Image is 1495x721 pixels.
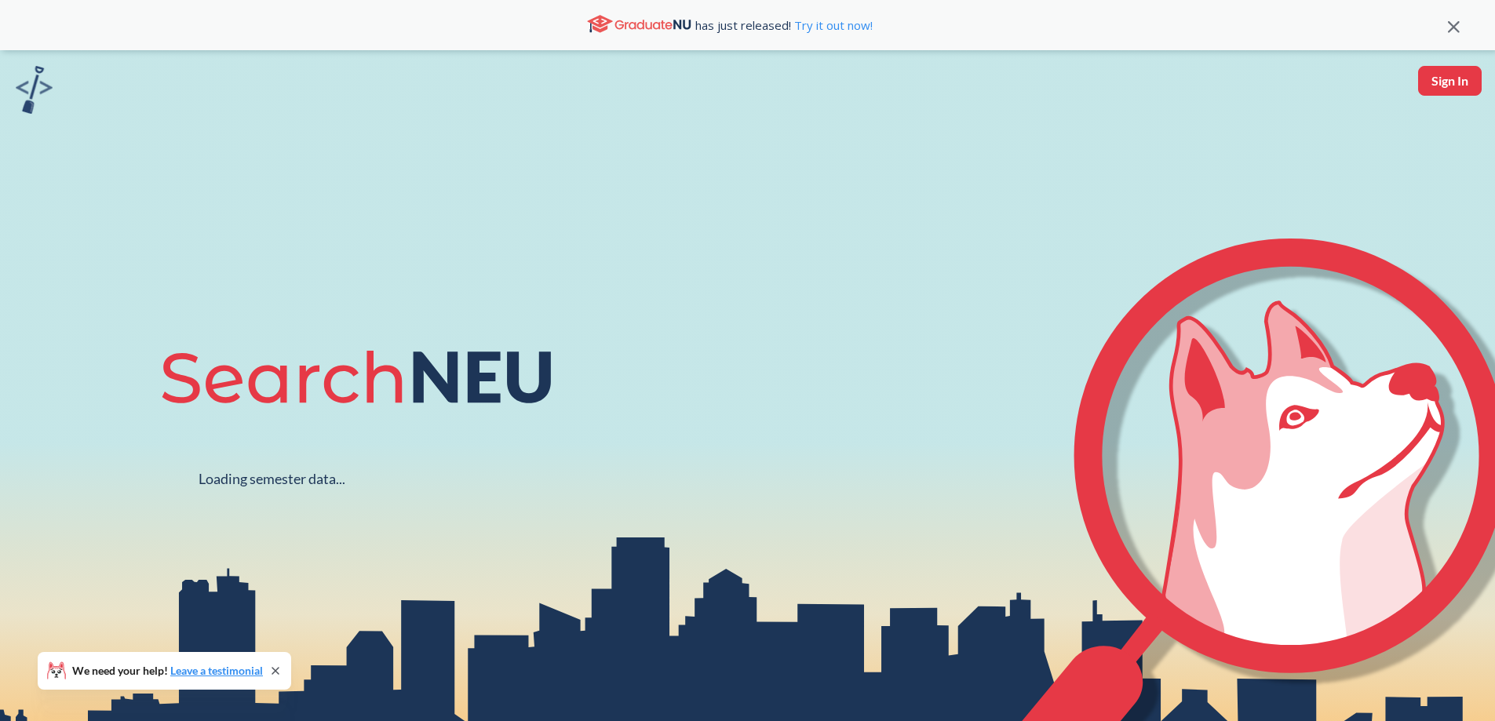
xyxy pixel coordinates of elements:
[199,470,345,488] div: Loading semester data...
[170,664,263,677] a: Leave a testimonial
[1418,66,1482,96] button: Sign In
[791,17,873,33] a: Try it out now!
[72,665,263,676] span: We need your help!
[695,16,873,34] span: has just released!
[16,66,53,114] img: sandbox logo
[16,66,53,118] a: sandbox logo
